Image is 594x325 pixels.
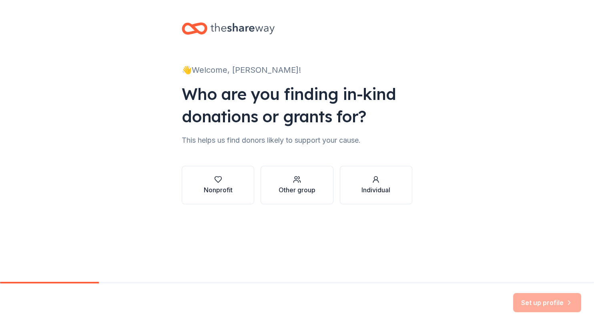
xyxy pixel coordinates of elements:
div: Nonprofit [204,185,233,195]
div: 👋 Welcome, [PERSON_NAME]! [182,64,412,76]
div: Who are you finding in-kind donations or grants for? [182,83,412,128]
button: Other group [261,166,333,204]
div: Other group [279,185,315,195]
button: Individual [340,166,412,204]
div: This helps us find donors likely to support your cause. [182,134,412,147]
div: Individual [361,185,390,195]
button: Nonprofit [182,166,254,204]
